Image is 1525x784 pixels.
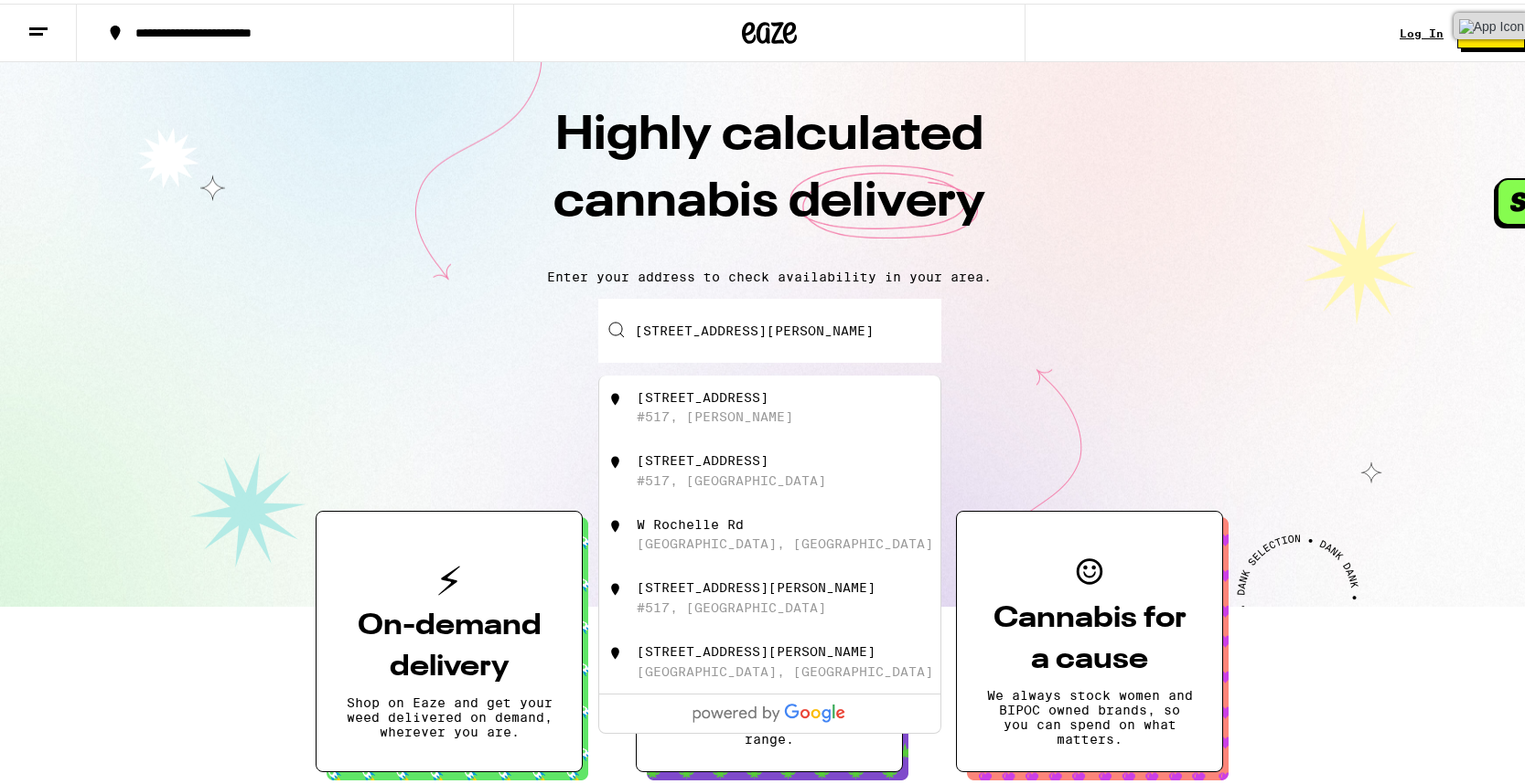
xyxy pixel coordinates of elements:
div: W Rochelle Rd [637,514,744,528]
p: We always stock women and BIPOC owned brands, so you can spend on what matters. [986,684,1193,743]
img: W Rochelle Rd [607,514,625,532]
h3: On-demand delivery [346,602,553,684]
div: #517, [GEOGRAPHIC_DATA] [637,597,826,611]
div: [STREET_ADDRESS] [637,387,768,401]
h3: Cannabis for a cause [986,595,1193,677]
a: Log In [1400,24,1444,36]
img: 238 W Rochelle Rd [607,387,625,405]
div: #517, [GEOGRAPHIC_DATA] [637,470,826,484]
div: [STREET_ADDRESS][PERSON_NAME] [637,577,875,591]
button: On-demand deliveryShop on Eaze and get your weed delivered on demand, wherever you are. [316,507,583,768]
p: Shop on Eaze and get your weed delivered on demand, wherever you are. [346,692,553,736]
img: 238 W Rochelle Rd [607,450,625,468]
div: [STREET_ADDRESS] [637,450,768,464]
button: Cannabis for a causeWe always stock women and BIPOC owned brands, so you can spend on what matters. [956,507,1223,768]
p: Enter your address to check availability in your area. [18,266,1520,281]
div: [STREET_ADDRESS][PERSON_NAME] [637,641,875,655]
span: Hi. Need any help? [27,13,148,27]
h1: Highly calculated cannabis delivery [449,100,1090,251]
div: #517, [PERSON_NAME] [637,406,793,420]
div: [GEOGRAPHIC_DATA], [GEOGRAPHIC_DATA] [637,533,933,547]
img: 238 W Rochelle Riviera Rd [607,577,625,595]
div: [GEOGRAPHIC_DATA], [GEOGRAPHIC_DATA] [637,661,933,675]
input: Enter your delivery address [598,295,941,359]
img: 238 Rochelle Rd [607,641,625,659]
